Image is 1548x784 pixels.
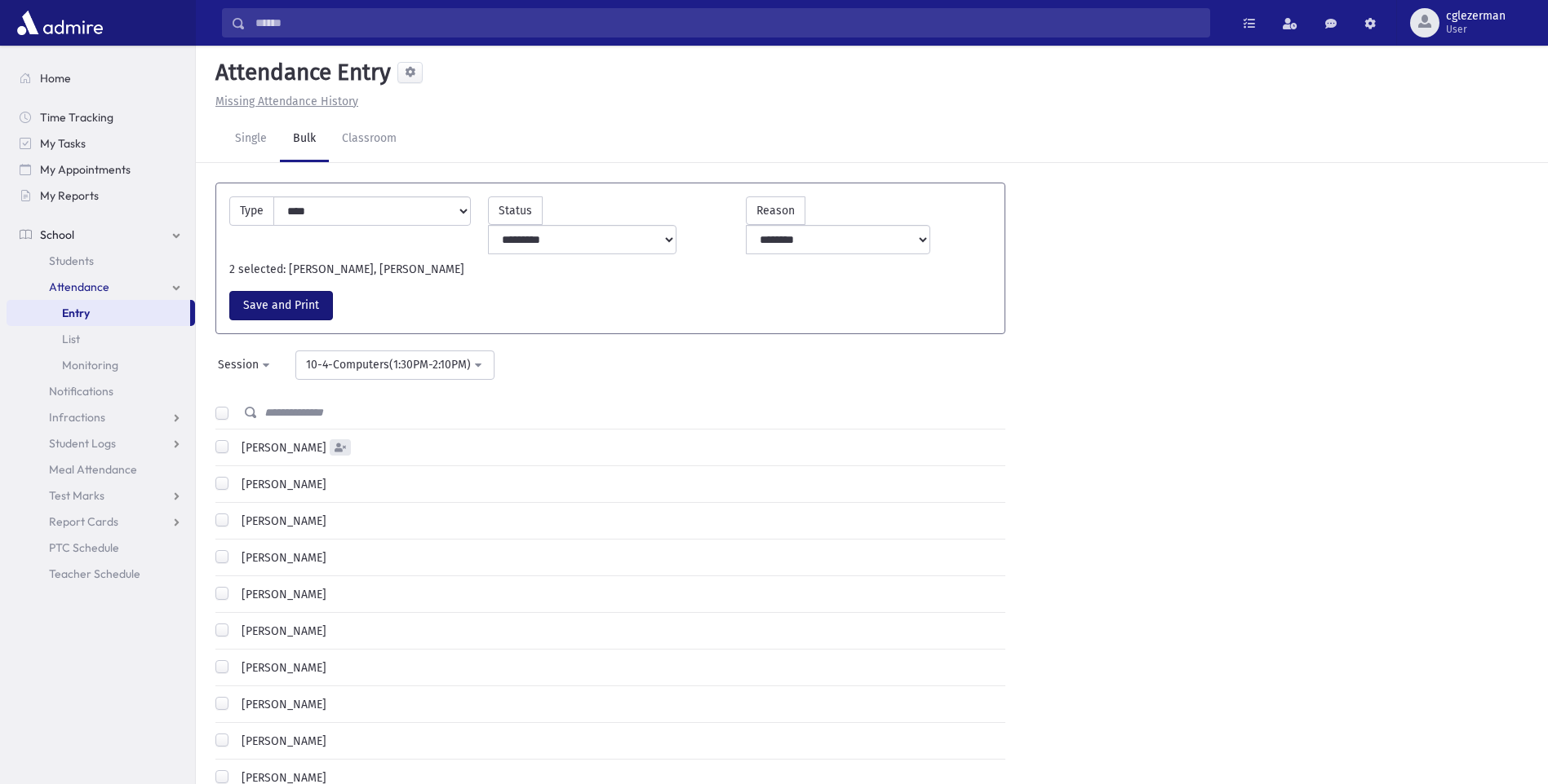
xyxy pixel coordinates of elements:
[7,156,195,183] a: My Appointments
[209,59,391,86] h5: Attendance Entry
[229,196,274,226] label: Type
[488,196,543,225] label: Status
[7,65,195,91] a: Home
[235,439,326,456] label: [PERSON_NAME]
[7,183,195,209] a: My Reports
[49,384,113,399] span: Notifications
[49,280,109,294] span: Attendance
[62,332,80,346] span: List
[295,350,495,380] button: 10-4-Computers(1:30PM-2:10PM)
[7,535,195,561] a: PTC Schedule
[207,350,282,380] button: Session
[235,513,326,530] label: [PERSON_NAME]
[7,274,195,300] a: Attendance
[1446,23,1506,36] span: User
[62,306,90,320] span: Entry
[280,117,329,162] a: Bulk
[235,549,326,566] label: [PERSON_NAME]
[7,482,195,509] a: Test Marks
[215,95,358,108] u: Missing Attendance History
[329,117,410,162] a: Classroom
[221,261,1000,278] div: 2 selected: [PERSON_NAME], [PERSON_NAME]
[222,117,280,162] a: Single
[40,110,113,125] span: Time Tracking
[218,356,259,373] div: Session
[7,561,195,587] a: Teacher Schedule
[49,566,140,581] span: Teacher Schedule
[229,291,333,320] button: Save and Print
[7,300,190,326] a: Entry
[306,356,471,373] div: 10-4-Computers(1:30PM-2:10PM)
[49,462,137,477] span: Meal Attendance
[49,410,105,425] span: Infractions
[246,8,1209,37] input: Search
[1446,10,1506,23] span: cglezerman
[62,358,118,372] span: Monitoring
[7,456,195,482] a: Meal Attendance
[7,326,195,352] a: List
[746,196,805,225] label: Reason
[7,104,195,130] a: Time Tracking
[235,586,326,603] label: [PERSON_NAME]
[40,162,131,177] span: My Appointments
[49,253,94,268] span: Students
[7,378,195,404] a: Notifications
[7,509,195,535] a: Report Cards
[7,430,195,456] a: Student Logs
[49,488,104,503] span: Test Marks
[49,540,119,555] span: PTC Schedule
[235,623,326,640] label: [PERSON_NAME]
[235,696,326,713] label: [PERSON_NAME]
[13,7,107,39] img: AdmirePro
[235,659,326,676] label: [PERSON_NAME]
[7,130,195,156] a: My Tasks
[7,404,195,430] a: Infractions
[209,95,358,108] a: Missing Attendance History
[40,227,74,242] span: School
[235,733,326,750] label: [PERSON_NAME]
[235,476,326,493] label: [PERSON_NAME]
[40,71,71,86] span: Home
[49,436,116,451] span: Student Logs
[7,222,195,248] a: School
[7,248,195,274] a: Students
[49,514,118,529] span: Report Cards
[40,188,99,203] span: My Reports
[7,352,195,378] a: Monitoring
[40,136,86,151] span: My Tasks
